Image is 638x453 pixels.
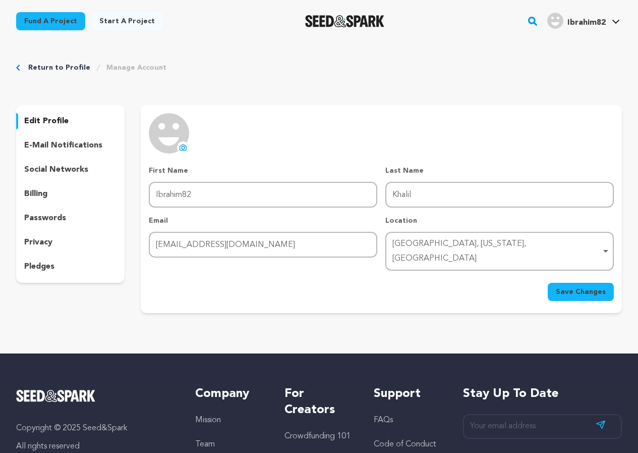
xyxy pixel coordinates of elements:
p: Email [149,216,377,226]
button: Save Changes [548,283,614,301]
a: Fund a project [16,12,85,30]
img: user.png [547,13,563,29]
p: privacy [24,236,52,248]
p: All rights reserved [16,440,175,452]
h5: Company [195,386,264,402]
a: Return to Profile [28,63,90,73]
a: Mission [195,416,221,424]
span: Ibrahim82's Profile [545,11,622,32]
a: Seed&Spark Homepage [16,390,175,402]
button: social networks [16,162,125,178]
a: Crowdfunding 101 [284,432,351,440]
h5: Stay up to date [463,386,622,402]
button: pledges [16,259,125,275]
a: Ibrahim82's Profile [545,11,622,29]
h5: For Creators [284,386,354,418]
span: Save Changes [556,287,606,297]
a: Start a project [91,12,163,30]
div: Ibrahim82's Profile [547,13,606,29]
a: Manage Account [106,63,166,73]
p: edit profile [24,115,69,127]
p: Location [385,216,614,226]
input: Email [149,232,377,258]
div: [GEOGRAPHIC_DATA], [US_STATE], [GEOGRAPHIC_DATA] [392,237,601,266]
button: edit profile [16,113,125,129]
p: billing [24,188,47,200]
button: billing [16,186,125,202]
img: Seed&Spark Logo [16,390,95,402]
h5: Support [374,386,443,402]
input: First Name [149,182,377,208]
p: social networks [24,164,88,176]
a: Team [195,440,215,448]
button: privacy [16,234,125,250]
p: First Name [149,166,377,176]
p: pledges [24,261,54,273]
button: passwords [16,210,125,226]
a: Seed&Spark Homepage [305,15,384,27]
p: Last Name [385,166,614,176]
p: Copyright © 2025 Seed&Spark [16,422,175,434]
a: Code of Conduct [374,440,436,448]
input: Your email address [463,414,622,439]
div: Breadcrumb [16,63,622,73]
button: e-mail notifications [16,137,125,154]
p: passwords [24,212,66,224]
a: FAQs [374,416,393,424]
img: Seed&Spark Logo Dark Mode [305,15,384,27]
p: e-mail notifications [24,139,102,152]
input: Last Name [385,182,614,208]
span: Ibrahim82 [567,19,606,27]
